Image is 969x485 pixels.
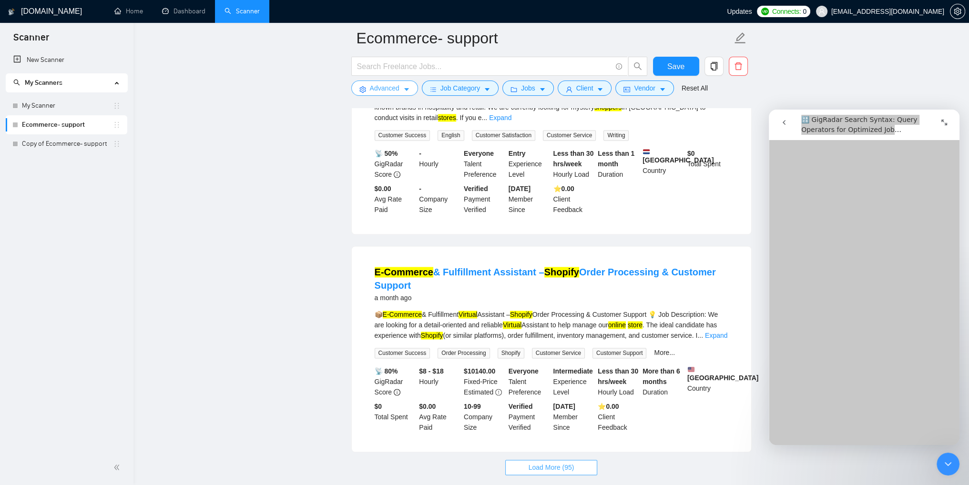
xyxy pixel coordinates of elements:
[592,348,646,358] span: Customer Support
[598,150,634,168] b: Less than 1 month
[937,453,959,475] iframe: Intercom live chat
[544,267,579,277] mark: Shopify
[558,81,612,96] button: userClientcaret-down
[6,51,127,70] li: New Scanner
[462,366,507,397] div: Fixed-Price
[772,6,801,17] span: Connects:
[417,183,462,215] div: Company Size
[729,57,748,76] button: delete
[608,321,626,329] mark: online
[13,79,62,87] span: My Scanners
[462,183,507,215] div: Payment Verified
[419,185,421,192] b: -
[509,150,526,157] b: Entry
[769,110,959,445] iframe: Intercom live chat
[597,86,603,93] span: caret-down
[507,148,551,180] div: Experience Level
[375,267,716,291] a: E-Commerce& Fulfillment Assistant –ShopifyOrder Processing & Customer Support
[459,311,477,318] mark: Virtual
[403,86,410,93] span: caret-down
[685,366,730,397] div: Country
[596,148,641,180] div: Duration
[697,332,703,339] span: ...
[641,148,685,180] div: Country
[498,348,524,358] span: Shopify
[375,150,398,157] b: 📡 50%
[22,96,113,115] a: My Scanner
[394,389,400,395] span: info-circle
[803,6,806,17] span: 0
[551,183,596,215] div: Client Feedback
[113,102,121,110] span: holder
[628,321,643,329] mark: store
[113,140,121,148] span: holder
[22,134,113,153] a: Copy of Ecommerce- support
[357,61,612,72] input: Search Freelance Jobs...
[417,148,462,180] div: Hourly
[370,83,399,93] span: Advanced
[818,8,825,15] span: user
[507,366,551,397] div: Talent Preference
[114,7,143,15] a: homeHome
[950,4,965,19] button: setting
[464,367,495,375] b: $ 10140.00
[553,367,593,375] b: Intermediate
[505,460,598,475] button: Load More (95)
[634,83,655,93] span: Vendor
[375,267,433,277] mark: E-Commerce
[489,114,511,121] a: Expand
[628,57,647,76] button: search
[162,7,205,15] a: dashboardDashboard
[643,148,650,155] img: 🇳🇱
[654,349,675,356] a: More...
[539,86,546,93] span: caret-down
[576,83,593,93] span: Client
[950,8,965,15] span: setting
[22,115,113,134] a: Ecommerce- support
[553,185,574,192] b: ⭐️ 0.00
[484,86,490,93] span: caret-down
[375,130,430,141] span: Customer Success
[509,367,539,375] b: Everyone
[440,83,480,93] span: Job Category
[6,96,127,115] li: My Scanner
[464,185,488,192] b: Verified
[553,150,594,168] b: Less than 30 hrs/week
[566,86,572,93] span: user
[359,86,366,93] span: setting
[729,62,747,71] span: delete
[629,62,647,71] span: search
[510,86,517,93] span: folder
[598,403,619,410] b: ⭐️ 0.00
[481,114,487,121] span: ...
[8,4,15,20] img: logo
[551,401,596,433] div: Member Since
[351,81,418,96] button: settingAdvancedcaret-down
[373,366,418,397] div: GigRadar Score
[510,311,532,318] mark: Shopify
[438,114,456,121] mark: stores
[643,148,714,164] b: [GEOGRAPHIC_DATA]
[553,403,575,410] b: [DATE]
[13,51,120,70] a: New Scanner
[430,86,437,93] span: bars
[224,7,260,15] a: searchScanner
[464,388,493,396] span: Estimated
[472,130,535,141] span: Customer Satisfaction
[6,134,127,153] li: Copy of Ecommerce- support
[529,462,574,473] span: Load More (95)
[667,61,684,72] span: Save
[375,309,728,341] div: 📦 & Fulfillment Assistant – Order Processing & Customer Support 💡 Job Description: We are looking...
[596,366,641,397] div: Hourly Load
[464,150,494,157] b: Everyone
[394,171,400,178] span: info-circle
[419,150,421,157] b: -
[507,401,551,433] div: Payment Verified
[653,57,699,76] button: Save
[373,401,418,433] div: Total Spent
[659,86,666,93] span: caret-down
[6,115,127,134] li: Ecommerce- support
[685,148,730,180] div: Total Spent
